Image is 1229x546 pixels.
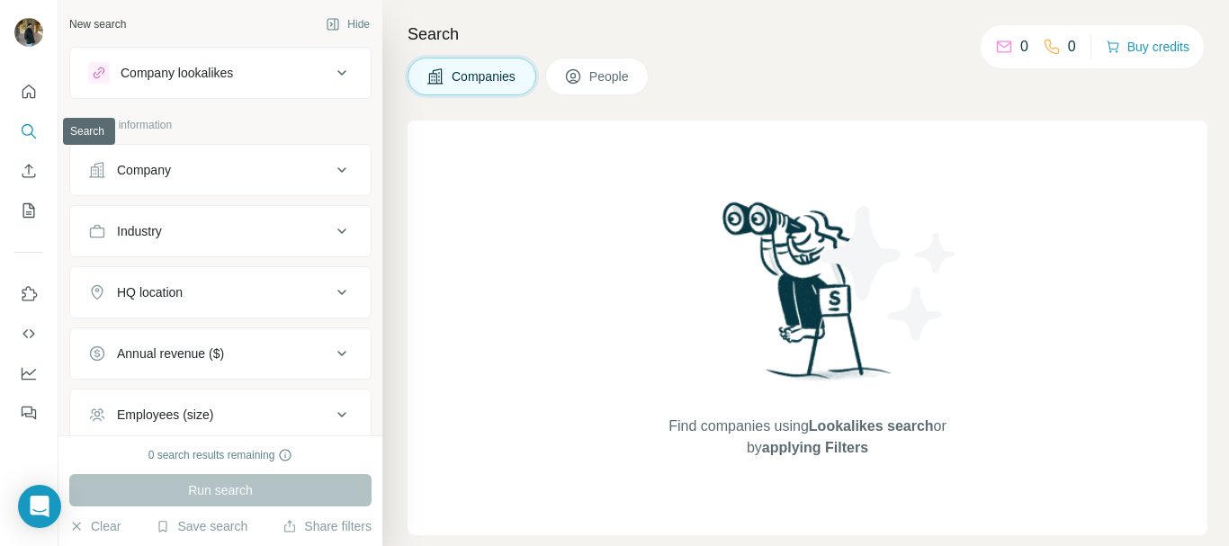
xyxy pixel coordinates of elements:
p: 0 [1020,36,1028,58]
button: Use Surfe API [14,318,43,350]
button: Use Surfe on LinkedIn [14,278,43,310]
span: People [589,67,631,85]
button: Search [14,115,43,148]
button: Quick start [14,76,43,108]
button: Hide [313,11,382,38]
div: Industry [117,222,162,240]
img: Surfe Illustration - Woman searching with binoculars [714,197,902,398]
div: Company [117,161,171,179]
p: Company information [69,117,372,133]
div: Open Intercom Messenger [18,485,61,528]
div: HQ location [117,283,183,301]
button: Share filters [283,517,372,535]
button: My lists [14,194,43,227]
button: Enrich CSV [14,155,43,187]
span: Companies [452,67,517,85]
button: HQ location [70,271,371,314]
button: Industry [70,210,371,253]
div: 0 search results remaining [148,447,293,463]
button: Annual revenue ($) [70,332,371,375]
div: New search [69,16,126,32]
button: Clear [69,517,121,535]
p: 0 [1068,36,1076,58]
div: Annual revenue ($) [117,345,224,363]
span: applying Filters [762,440,868,455]
span: Lookalikes search [809,418,934,434]
button: Dashboard [14,357,43,389]
button: Feedback [14,397,43,429]
h4: Search [408,22,1207,47]
button: Company lookalikes [70,51,371,94]
img: Avatar [14,18,43,47]
button: Employees (size) [70,393,371,436]
button: Company [70,148,371,192]
div: Employees (size) [117,406,213,424]
button: Save search [156,517,247,535]
button: Buy credits [1106,34,1189,59]
img: Surfe Illustration - Stars [808,192,970,354]
span: Find companies using or by [663,416,951,459]
div: Company lookalikes [121,64,233,82]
